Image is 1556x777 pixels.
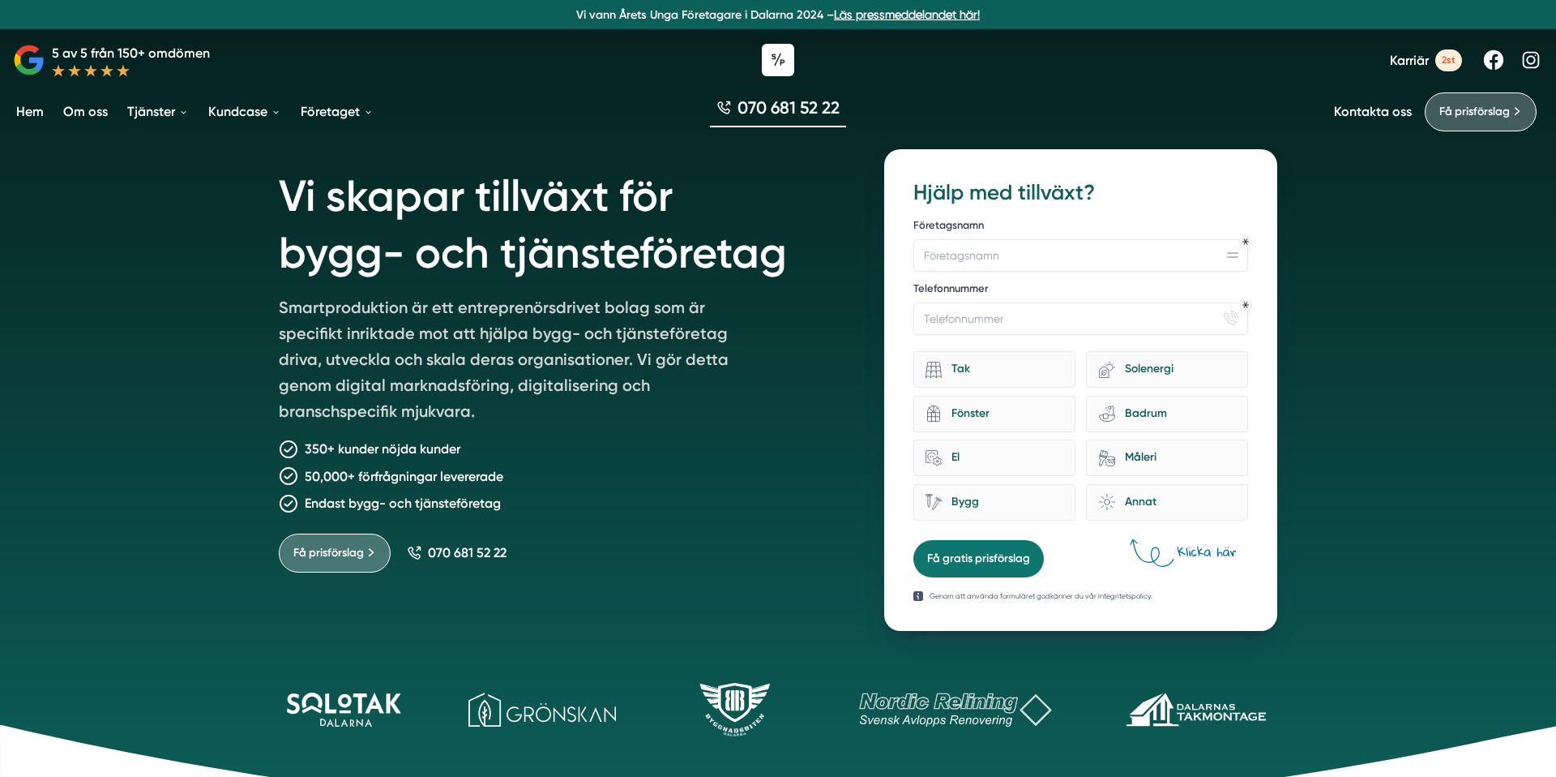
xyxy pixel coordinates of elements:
p: 50,000+ förfrågningar levererade [305,466,503,487]
div: Obligatoriskt [1242,302,1249,308]
a: 070 681 52 22 [710,96,846,127]
p: Endast bygg- och tjänsteföretag [305,493,501,513]
span: Få prisförslag [293,544,364,562]
a: Få prisförslag [279,534,391,573]
a: Tjänster [124,91,192,132]
span: Få prisförslag [1439,103,1510,121]
input: Företagsnamn [913,239,1248,272]
a: Få prisförslag [1425,92,1537,131]
span: 070 681 52 22 [428,545,507,560]
p: Vi vann Årets Unga Företagare i Dalarna 2024 – [6,6,1550,23]
a: Hem [13,91,47,132]
h3: Hjälp med tillväxt? [913,178,1248,208]
p: Smartproduktion är ett entreprenörsdrivet bolag som är specifikt inriktade mot att hjälpa bygg- o... [279,294,746,431]
span: Karriär [1390,53,1429,68]
p: Genom att använda formuläret godkänner du vår integritetspolicy. [930,590,1152,602]
a: Företaget [297,91,377,132]
input: Telefonnummer [913,303,1248,335]
span: 070 681 52 22 [737,96,840,119]
a: 070 681 52 22 [407,545,507,560]
button: Få gratis prisförslag [913,540,1044,577]
span: 2st [1435,49,1462,71]
label: Företagsnamn [913,218,1248,236]
a: Kundcase [205,91,284,132]
a: Kontakta oss [1334,104,1412,119]
a: Läs pressmeddelandet här! [834,8,980,21]
div: Obligatoriskt [1242,238,1249,245]
label: Telefonnummer [913,281,1248,299]
p: 350+ kunder nöjda kunder [305,439,460,459]
a: Om oss [60,91,111,132]
a: Karriär 2st [1390,49,1462,71]
p: 5 av 5 från 150+ omdömen [52,43,210,63]
h1: Vi skapar tillväxt för bygg- och tjänsteföretag [279,149,845,294]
